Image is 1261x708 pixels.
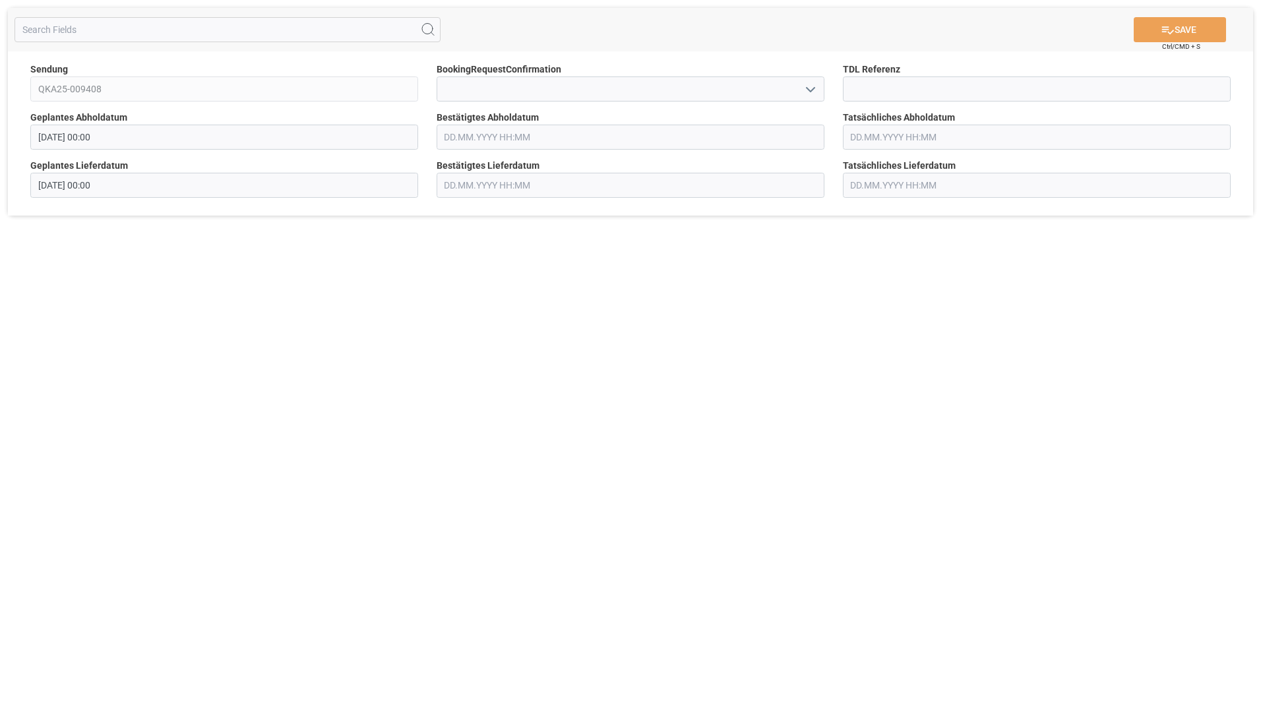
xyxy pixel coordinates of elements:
[30,63,68,76] span: Sendung
[30,111,127,125] span: Geplantes Abholdatum
[437,159,539,173] span: Bestätigtes Lieferdatum
[437,63,561,76] span: BookingRequestConfirmation
[843,159,956,173] span: Tatsächliches Lieferdatum
[437,125,824,150] input: DD.MM.YYYY HH:MM
[30,125,418,150] input: DD.MM.YYYY HH:MM
[799,79,819,100] button: open menu
[1134,17,1226,42] button: SAVE
[843,111,955,125] span: Tatsächliches Abholdatum
[843,173,1231,198] input: DD.MM.YYYY HH:MM
[15,17,441,42] input: Search Fields
[843,125,1231,150] input: DD.MM.YYYY HH:MM
[30,173,418,198] input: DD.MM.YYYY HH:MM
[843,63,900,76] span: TDL Referenz
[437,111,539,125] span: Bestätigtes Abholdatum
[1162,42,1200,51] span: Ctrl/CMD + S
[30,159,128,173] span: Geplantes Lieferdatum
[437,173,824,198] input: DD.MM.YYYY HH:MM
